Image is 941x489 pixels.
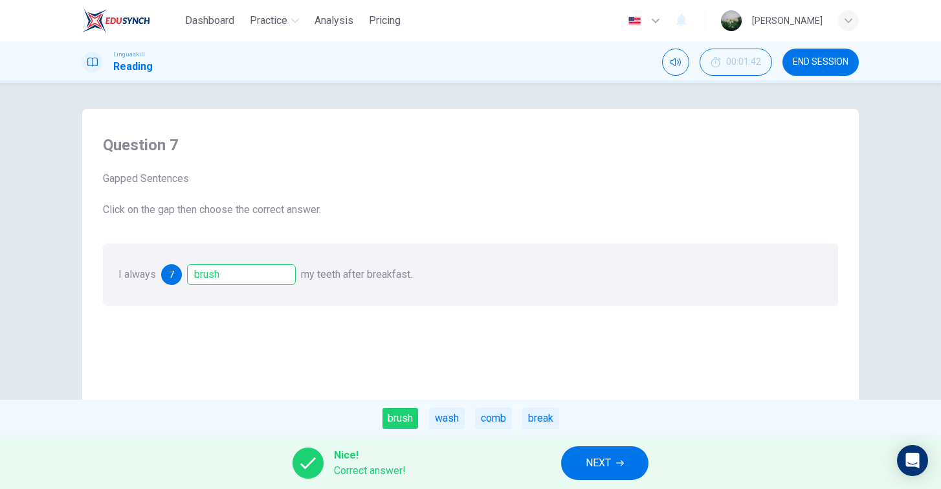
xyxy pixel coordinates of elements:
button: 00:01:42 [700,49,772,76]
span: I always [118,268,156,280]
span: NEXT [586,454,611,472]
button: Practice [245,9,304,32]
img: Profile picture [721,10,742,31]
span: Analysis [315,13,353,28]
span: Linguaskill [113,50,145,59]
button: END SESSION [782,49,859,76]
div: Mute [662,49,689,76]
div: comb [475,407,512,429]
span: Click on the gap then choose the correct answer. [103,202,838,218]
span: Gapped Sentences [103,171,838,187]
h4: Question 7 [103,135,838,155]
div: brush [382,407,419,429]
h1: Reading [113,59,153,74]
button: Pricing [364,9,406,32]
span: Dashboard [185,13,234,28]
span: Nice! [334,448,406,463]
span: Practice [250,13,287,28]
div: wash [429,407,465,429]
a: EduSynch logo [82,8,180,34]
div: brush [187,264,296,285]
button: Dashboard [180,9,239,32]
span: my teeth after breakfast. [301,268,412,280]
span: Pricing [369,13,401,28]
span: END SESSION [793,57,848,67]
span: 7 [169,270,174,279]
span: Correct answer! [334,463,406,479]
img: EduSynch logo [82,8,150,34]
button: Analysis [309,9,359,32]
div: Open Intercom Messenger [897,445,928,476]
button: NEXT [561,446,648,480]
div: Hide [700,49,772,76]
span: 00:01:42 [726,57,761,67]
div: break [522,407,559,429]
img: en [626,16,643,26]
div: [PERSON_NAME] [752,13,823,28]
